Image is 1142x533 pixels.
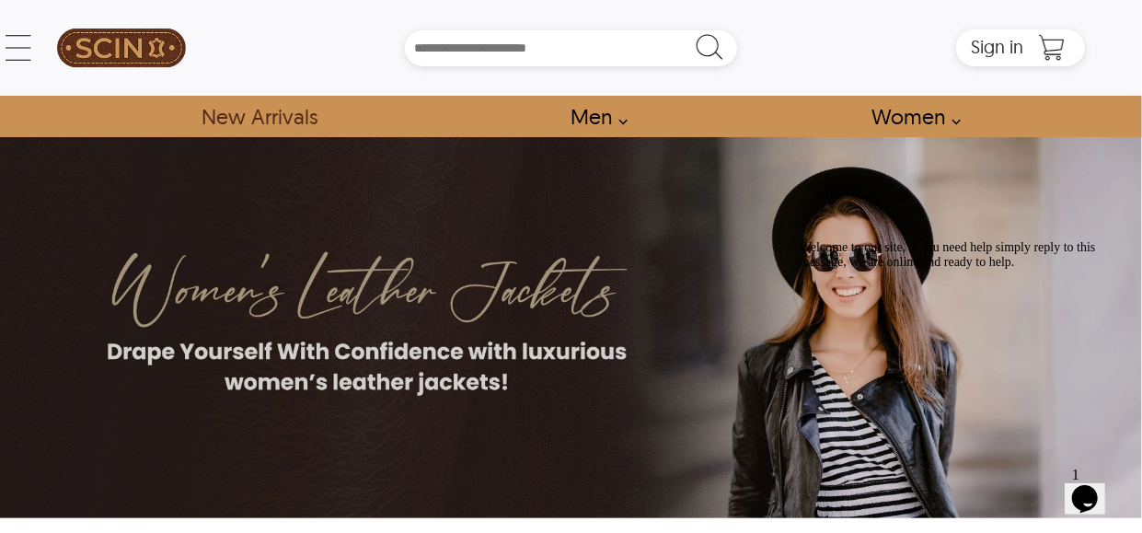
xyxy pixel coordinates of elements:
span: Sign in [972,35,1024,58]
a: Sign in [972,41,1024,56]
a: Shopping Cart [1033,34,1070,62]
a: Shop Women Leather Jackets [850,96,971,137]
span: Welcome to our site, if you need help simply reply to this message, we are online and ready to help. [7,7,304,36]
a: Shop New Arrivals [180,96,338,137]
img: SCIN [57,9,186,87]
a: shop men's leather jackets [550,96,639,137]
div: Welcome to our site, if you need help simply reply to this message, we are online and ready to help. [7,7,339,37]
iframe: chat widget [792,233,1124,450]
iframe: chat widget [1065,459,1124,515]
